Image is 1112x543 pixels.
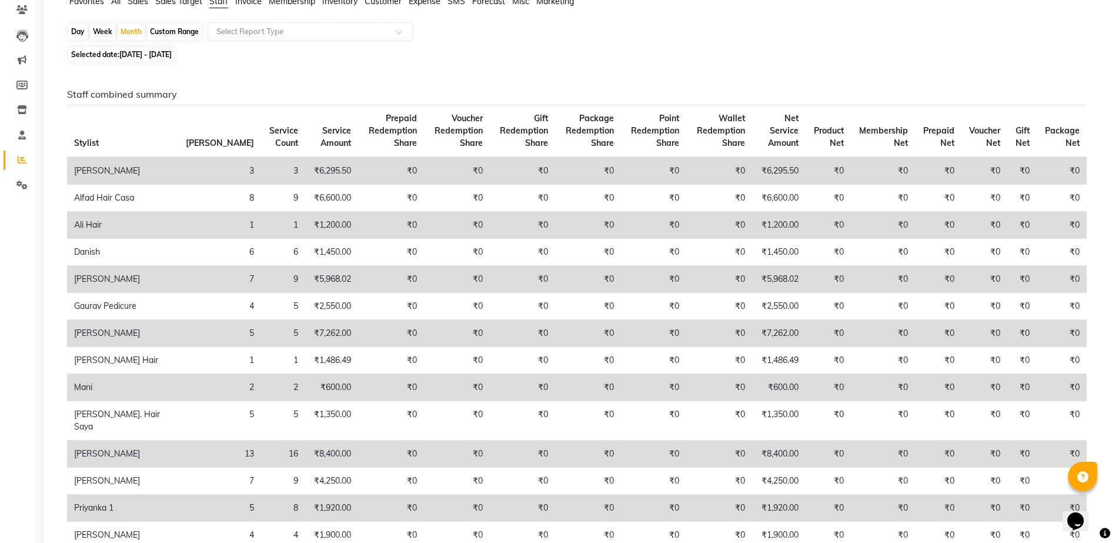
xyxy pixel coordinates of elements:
td: ₹0 [1007,239,1037,266]
td: ₹0 [915,374,961,401]
span: Point Redemption Share [631,113,679,148]
td: ₹0 [851,239,915,266]
td: ₹0 [490,401,555,441]
td: ₹0 [961,293,1008,320]
td: 2 [179,374,261,401]
td: 3 [179,157,261,185]
td: ₹0 [1007,495,1037,522]
span: Voucher Net [969,125,1000,148]
td: ₹0 [1007,468,1037,495]
td: ₹0 [915,320,961,347]
td: ₹0 [851,185,915,212]
td: ₹0 [621,293,686,320]
h6: Staff combined summary [67,89,1087,100]
td: ₹0 [806,266,851,293]
td: ₹0 [686,401,752,441]
td: ₹0 [424,266,490,293]
td: ₹0 [686,239,752,266]
td: ₹0 [424,495,490,522]
td: ₹0 [915,468,961,495]
td: ₹4,250.00 [305,468,358,495]
td: ₹0 [358,320,424,347]
td: ₹8,400.00 [305,441,358,468]
td: ₹0 [961,495,1008,522]
td: ₹0 [806,401,851,441]
td: ₹0 [961,374,1008,401]
td: ₹6,600.00 [305,185,358,212]
span: Gift Redemption Share [500,113,548,148]
td: 6 [179,239,261,266]
td: ₹0 [358,468,424,495]
td: ₹0 [1037,441,1087,468]
td: ₹0 [424,212,490,239]
td: ₹0 [358,185,424,212]
td: ₹0 [621,239,686,266]
td: 4 [179,293,261,320]
td: ₹0 [621,468,686,495]
td: 8 [179,185,261,212]
td: ₹0 [358,157,424,185]
td: 9 [261,185,306,212]
td: ₹0 [686,266,752,293]
td: ₹0 [1037,374,1087,401]
td: 5 [261,293,306,320]
td: ₹0 [1007,320,1037,347]
td: ₹0 [851,374,915,401]
td: ₹0 [686,347,752,374]
td: ₹0 [961,468,1008,495]
td: 3 [261,157,306,185]
td: ₹0 [806,347,851,374]
td: ₹0 [1037,495,1087,522]
td: 6 [261,239,306,266]
td: ₹0 [686,185,752,212]
td: ₹0 [490,157,555,185]
td: ₹8,400.00 [752,441,806,468]
td: 5 [261,401,306,441]
iframe: chat widget [1063,496,1100,531]
td: ₹600.00 [752,374,806,401]
td: ₹0 [851,495,915,522]
td: ₹0 [1037,266,1087,293]
td: ₹0 [621,212,686,239]
td: ₹1,920.00 [752,495,806,522]
td: ₹1,350.00 [752,401,806,441]
span: Membership Net [859,125,908,148]
td: ₹0 [1007,441,1037,468]
td: ₹0 [851,212,915,239]
td: ₹0 [1037,320,1087,347]
td: ₹0 [915,157,961,185]
td: ₹0 [1037,468,1087,495]
td: ₹0 [621,401,686,441]
td: ₹0 [915,239,961,266]
td: ₹4,250.00 [752,468,806,495]
span: Wallet Redemption Share [697,113,745,148]
td: [PERSON_NAME] [67,320,179,347]
td: ₹0 [806,468,851,495]
td: ₹0 [686,320,752,347]
td: ₹1,486.49 [305,347,358,374]
td: ₹0 [490,374,555,401]
span: [PERSON_NAME] [186,138,254,148]
td: ₹0 [490,320,555,347]
td: Danish [67,239,179,266]
td: ₹0 [1037,239,1087,266]
span: Prepaid Net [923,125,954,148]
td: ₹0 [961,347,1008,374]
td: ₹0 [621,157,686,185]
td: ₹7,262.00 [305,320,358,347]
td: [PERSON_NAME] [67,441,179,468]
td: ₹0 [555,495,622,522]
td: ₹0 [1007,212,1037,239]
td: 5 [179,320,261,347]
td: ₹0 [961,266,1008,293]
td: ₹1,200.00 [752,212,806,239]
td: ₹0 [490,185,555,212]
td: ₹0 [490,441,555,468]
td: ₹0 [806,374,851,401]
td: ₹0 [961,185,1008,212]
td: ₹0 [851,157,915,185]
td: 8 [261,495,306,522]
td: ₹0 [1007,347,1037,374]
td: ₹0 [1007,401,1037,441]
td: 13 [179,441,261,468]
